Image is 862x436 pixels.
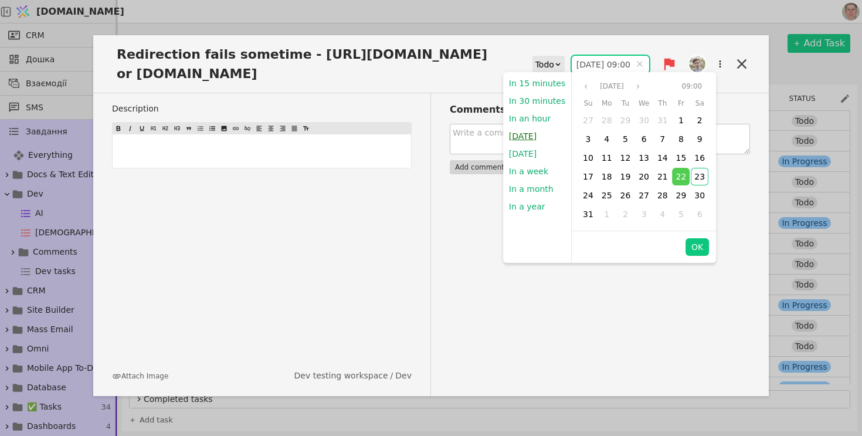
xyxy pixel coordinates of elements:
div: 24 Aug 2025 [579,187,597,204]
img: Ad [689,56,705,72]
div: 27 Jul 2025 [579,111,598,130]
div: 03 Sep 2025 [635,205,653,223]
div: 09 Aug 2025 [691,130,708,148]
div: 25 Aug 2025 [598,186,616,205]
span: 26 [620,191,631,200]
div: 31 Aug 2025 [579,205,597,223]
div: 23 Aug 2025 (Today) [691,168,708,185]
span: 28 [602,116,612,125]
div: 26 Aug 2025 [616,187,634,204]
span: 29 [620,116,631,125]
div: 29 Aug 2025 [673,187,690,204]
span: 31 [583,209,593,219]
div: / [294,370,412,382]
span: 29 [676,191,687,200]
div: 06 Aug 2025 [635,130,653,148]
div: 02 Aug 2025 [691,111,708,129]
div: 04 Sep 2025 [653,205,672,224]
div: 02 Aug 2025 [690,111,709,130]
div: 30 Aug 2025 [690,186,709,205]
a: Dev [395,370,412,382]
div: 27 Aug 2025 [634,186,653,205]
span: 27 [583,116,593,125]
div: 23 Aug 2025 [690,167,709,186]
span: 27 [639,191,649,200]
div: 06 Aug 2025 [634,130,653,148]
div: 01 Sep 2025 [598,205,616,223]
span: 17 [583,172,593,181]
svg: angle right [634,83,642,90]
span: Tu [622,96,629,110]
div: 27 Aug 2025 [635,187,653,204]
svg: close [636,60,643,67]
button: In 15 minutes [503,75,571,92]
div: 07 Aug 2025 [653,130,672,148]
div: 15 Aug 2025 [673,149,690,167]
div: 10 Aug 2025 [579,149,597,167]
button: Previous month [579,79,593,93]
div: 30 Jul 2025 [635,111,653,129]
div: 17 Aug 2025 [579,167,598,186]
div: 11 Aug 2025 [598,148,616,167]
span: 3 [642,209,647,219]
div: 24 Aug 2025 [579,186,598,205]
div: 03 Sep 2025 [634,205,653,224]
button: [DATE] [503,145,542,163]
div: 10 Aug 2025 [579,148,598,167]
span: 6 [642,134,647,144]
div: 29 Jul 2025 [616,111,634,129]
span: 22 [676,172,687,181]
div: 28 Jul 2025 [598,111,616,129]
div: 29 Aug 2025 [672,186,691,205]
span: 28 [657,191,668,200]
div: 22 Aug 2025 [673,168,690,185]
span: Su [583,96,592,110]
div: 27 Jul 2025 [579,111,597,129]
div: 12 Aug 2025 [616,148,635,167]
span: 18 [602,172,612,181]
button: In 30 minutes [503,92,571,110]
div: 06 Sep 2025 [691,205,708,223]
div: 04 Sep 2025 [654,205,671,223]
span: 15 [676,153,687,163]
div: 15 Aug 2025 [672,148,691,167]
button: [DATE] [503,127,542,145]
div: 22 Aug 2025 [672,167,691,186]
span: 4 [660,209,665,219]
button: Attach Image [112,371,168,381]
div: 20 Aug 2025 [635,168,653,185]
div: 06 Sep 2025 [690,205,709,224]
div: 01 Aug 2025 [673,111,690,129]
span: 20 [639,172,649,181]
button: In a month [503,180,559,198]
div: 08 Aug 2025 [673,130,690,148]
span: 1 [678,116,684,125]
span: 1 [604,209,609,219]
span: 16 [694,153,705,163]
div: 16 Aug 2025 [691,149,708,167]
div: 30 Jul 2025 [634,111,653,130]
div: 29 Jul 2025 [616,111,635,130]
span: 23 [694,172,705,181]
div: 01 Aug 2025 [672,111,691,130]
div: 03 Aug 2025 [579,130,597,148]
span: 8 [678,134,684,144]
div: 05 Sep 2025 [672,205,691,224]
div: 28 Jul 2025 [598,111,616,130]
span: 6 [697,209,703,219]
div: 04 Aug 2025 [598,130,616,148]
div: 01 Sep 2025 [598,205,616,224]
h3: Comments [450,103,750,117]
span: Fr [678,96,684,110]
div: 13 Aug 2025 [634,148,653,167]
div: Aug 2025 [579,96,709,224]
span: 10 [583,153,593,163]
span: We [639,96,650,110]
div: 14 Aug 2025 [653,148,672,167]
span: 3 [586,134,591,144]
div: 04 Aug 2025 [598,130,616,148]
div: 14 Aug 2025 [654,149,671,167]
button: Select month [595,79,629,93]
